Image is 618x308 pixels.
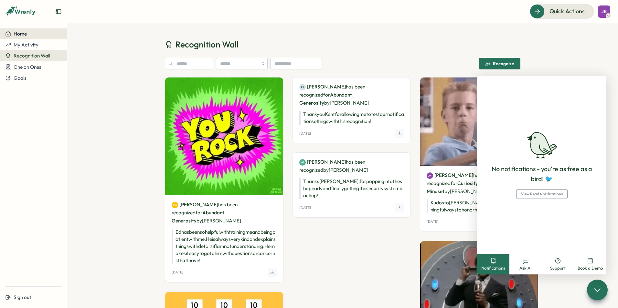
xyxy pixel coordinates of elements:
img: Kent Stevenson [299,84,306,90]
p: has been recognized by [PERSON_NAME] [172,200,277,225]
span: Book a Demo [578,265,603,271]
span: for [196,210,202,216]
span: for [451,180,457,186]
p: No notifications - you're as free as a bird! 🐦 [485,164,599,184]
button: Ask AI [509,254,542,274]
span: Abundant Generosity [172,210,224,224]
span: MS [301,159,304,166]
span: Sign out [14,294,31,300]
a: JK[PERSON_NAME] [427,172,473,179]
p: [DATE] [299,206,311,210]
span: JK [601,9,607,14]
span: Notifications [481,265,505,271]
p: [DATE] [299,131,311,136]
span: Home [14,31,27,37]
div: Recognize [485,61,514,66]
p: Ed has been so helpful with training me and being patient with me. He is always very kind and exp... [172,229,277,264]
span: Recognition Wall [175,39,239,50]
a: MS[PERSON_NAME] [299,159,346,166]
span: for [323,92,330,98]
span: Support [550,265,566,271]
span: JK [428,172,432,179]
a: Kent Stevenson[PERSON_NAME] [299,83,346,90]
p: Kudos to [PERSON_NAME] K. for pursuing a meaningful ways to honor his employees! [427,199,532,213]
p: Thanks [PERSON_NAME], for popping into the shop early and finally getting the security system bac... [299,178,404,199]
button: Quick Actions [530,4,594,18]
span: Quick Actions [549,7,585,15]
a: EW[PERSON_NAME] [172,201,218,208]
span: Ask AI [519,265,532,271]
img: Recognition Image [420,77,538,166]
span: View Read Notifications [521,190,563,199]
span: Recognition Wall [14,53,50,59]
p: Thank you Kent for allowing me to test our notification settings with this recognition! [299,111,404,125]
button: Notifications [477,254,509,274]
button: JK [598,5,610,18]
p: [DATE] [172,270,183,274]
span: Goals [14,75,27,81]
p: [DATE] [427,220,438,224]
button: Expand sidebar [55,8,62,15]
span: EW [173,201,177,209]
img: Recognition Image [165,77,283,195]
p: has been recognized by [PERSON_NAME] [427,171,532,195]
span: Curiosity Mindset [427,180,478,194]
button: Book a Demo [574,254,606,274]
button: View Read Notifications [516,189,568,199]
p: has been recognized by [PERSON_NAME] [299,158,404,174]
p: has been recognized by [PERSON_NAME] [299,83,404,107]
span: My Activity [14,42,38,48]
span: One on Ones [14,64,41,70]
button: Recognize [479,58,520,69]
button: Support [542,254,574,274]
